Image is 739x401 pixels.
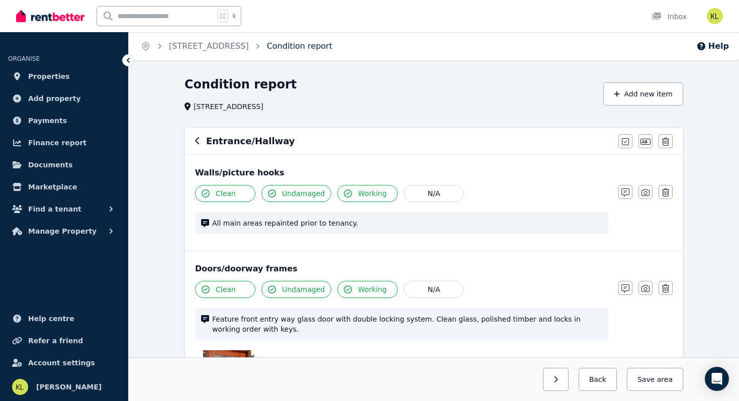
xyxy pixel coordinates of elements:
[358,188,387,198] span: Working
[28,181,77,193] span: Marketplace
[358,284,387,294] span: Working
[195,281,255,298] button: Clean
[652,12,687,22] div: Inbox
[603,82,683,106] button: Add new item
[8,353,120,373] a: Account settings
[8,155,120,175] a: Documents
[232,12,236,20] span: k
[579,368,617,391] button: Back
[195,185,255,202] button: Clean
[28,335,83,347] span: Refer a friend
[28,92,81,105] span: Add property
[28,225,97,237] span: Manage Property
[267,41,332,51] a: Condition report
[8,55,40,62] span: ORGANISE
[8,221,120,241] button: Manage Property
[282,284,325,294] span: Undamaged
[8,88,120,109] a: Add property
[8,331,120,351] a: Refer a friend
[404,281,464,298] button: N/A
[28,115,67,127] span: Payments
[216,284,236,294] span: Clean
[404,185,464,202] button: N/A
[8,66,120,86] a: Properties
[169,41,249,51] a: [STREET_ADDRESS]
[216,188,236,198] span: Clean
[129,32,344,60] nav: Breadcrumb
[337,185,398,202] button: Working
[8,309,120,329] a: Help centre
[12,379,28,395] img: Kellie Ann Lewandowski
[36,381,102,393] span: [PERSON_NAME]
[261,281,331,298] button: Undamaged
[28,357,95,369] span: Account settings
[705,367,729,391] div: Open Intercom Messenger
[8,177,120,197] a: Marketplace
[206,134,295,148] h6: Entrance/Hallway
[707,8,723,24] img: Kellie Ann Lewandowski
[28,313,74,325] span: Help centre
[195,263,673,275] div: Doors/doorway frames
[212,218,602,228] span: All main areas repainted prior to tenancy.
[8,199,120,219] button: Find a tenant
[337,281,398,298] button: Working
[28,203,81,215] span: Find a tenant
[212,314,602,334] span: Feature front entry way glass door with double locking system. Clean glass, polished timber and l...
[657,374,673,384] span: area
[282,188,325,198] span: Undamaged
[627,368,683,391] button: Save area
[184,76,297,92] h1: Condition report
[696,40,729,52] button: Help
[261,185,331,202] button: Undamaged
[8,133,120,153] a: Finance report
[16,9,84,24] img: RentBetter
[194,102,263,112] span: [STREET_ADDRESS]
[8,111,120,131] a: Payments
[28,137,86,149] span: Finance report
[28,159,73,171] span: Documents
[28,70,70,82] span: Properties
[195,167,673,179] div: Walls/picture hooks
